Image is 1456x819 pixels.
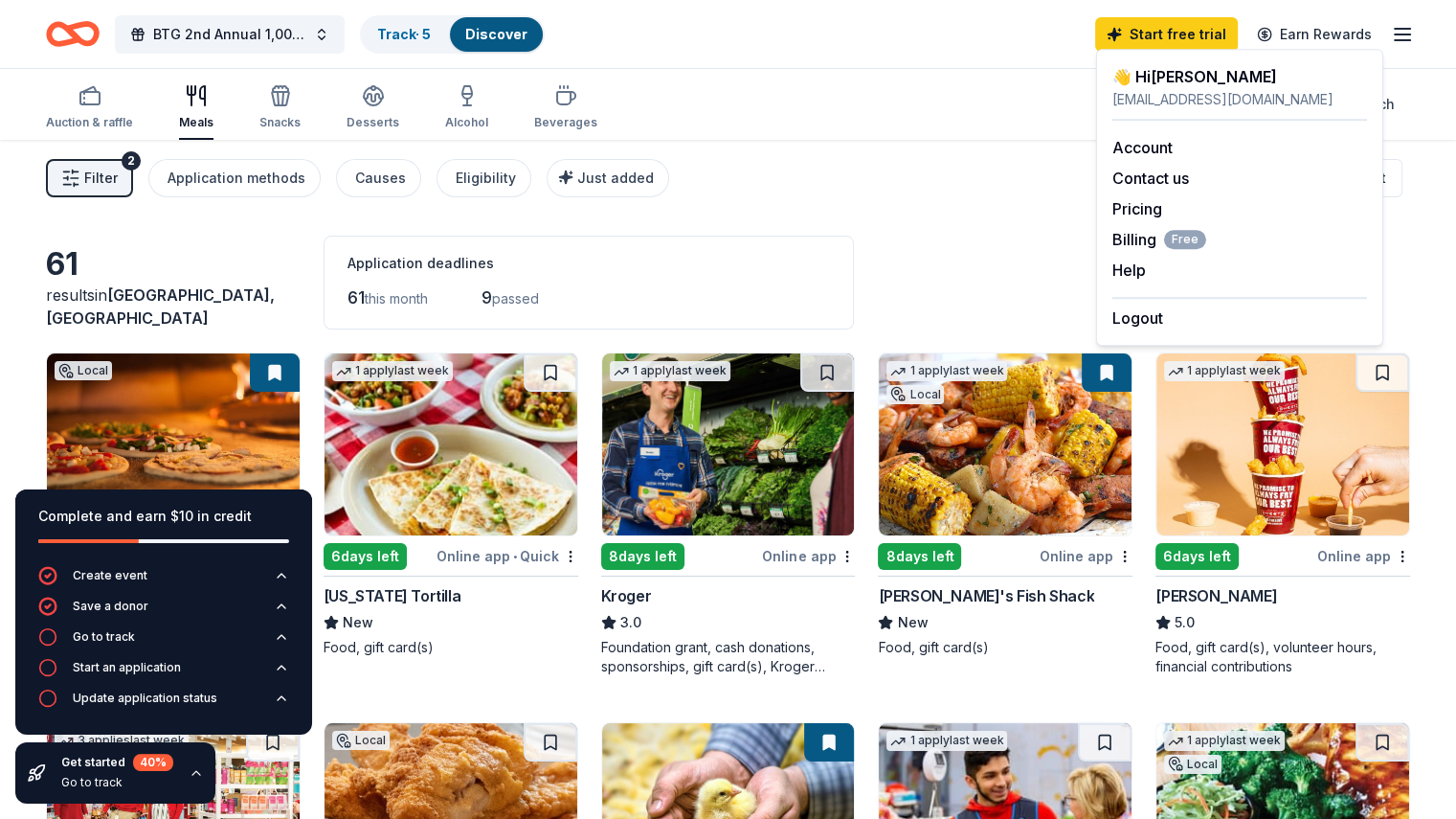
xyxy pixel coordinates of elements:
[133,754,173,771] div: 40 %
[46,245,301,284] div: 61
[46,284,301,330] div: results
[38,689,289,719] button: Update application status
[610,361,730,381] div: 1 apply last week
[1112,228,1206,251] span: Billing
[324,353,578,657] a: Image for California Tortilla1 applylast week6days leftOnline app•Quick[US_STATE] TortillaNewFood...
[332,361,453,381] div: 1 apply last week
[513,549,517,564] span: •
[46,77,133,140] button: Auction & raffle
[377,26,431,42] a: Track· 5
[122,151,141,171] div: 2
[1164,361,1285,381] div: 1 apply last week
[259,77,301,140] button: Snacks
[1164,731,1285,751] div: 1 apply last week
[179,77,213,140] button: Meals
[324,638,578,657] div: Food, gift card(s)
[46,285,275,328] span: in
[153,23,306,46] span: BTG 2nd Annual 1,000 Turkey Giveaway
[55,361,112,380] div: Local
[1112,138,1173,157] a: Account
[620,611,641,634] span: 3.0
[1112,167,1189,190] button: Contact us
[878,638,1132,657] div: Food, gift card(s)
[1317,544,1410,568] div: Online app
[601,543,684,570] div: 8 days left
[601,584,652,607] div: Kroger
[886,731,1007,751] div: 1 apply last week
[38,566,289,597] button: Create event
[148,159,321,197] button: Application methods
[886,385,944,404] div: Local
[46,115,133,130] div: Auction & raffle
[46,11,100,57] a: Home
[61,775,173,790] div: Go to track
[1155,638,1410,676] div: Food, gift card(s), volunteer hours, financial contributions
[259,115,301,130] div: Snacks
[38,505,289,528] div: Complete and earn $10 in credit
[73,691,217,706] div: Update application status
[601,638,856,676] div: Foundation grant, cash donations, sponsorships, gift card(s), Kroger products
[878,543,961,570] div: 8 days left
[46,353,301,657] a: Image for Pizzeria ParadisoLocal8days leftOnline app•QuickPizzeria ParadisoNewFood, gift certific...
[38,627,289,658] button: Go to track
[1245,17,1383,52] a: Earn Rewards
[347,77,399,140] button: Desserts
[324,543,407,570] div: 6 days left
[465,26,527,42] a: Discover
[1040,544,1132,568] div: Online app
[115,15,345,54] button: BTG 2nd Annual 1,000 Turkey Giveaway
[534,77,597,140] button: Beverages
[492,290,539,307] span: passed
[324,584,460,607] div: [US_STATE] Tortilla
[878,353,1132,657] a: Image for Ford's Fish Shack1 applylast weekLocal8days leftOnline app[PERSON_NAME]'s Fish ShackNew...
[347,287,365,307] span: 61
[336,159,421,197] button: Causes
[1156,353,1409,535] img: Image for Sheetz
[547,159,669,197] button: Just added
[355,167,406,190] div: Causes
[878,584,1094,607] div: [PERSON_NAME]'s Fish Shack
[1112,65,1367,88] div: 👋 Hi [PERSON_NAME]
[38,658,289,689] button: Start an application
[1155,353,1410,676] a: Image for Sheetz1 applylast week6days leftOnline app[PERSON_NAME]5.0Food, gift card(s), volunteer...
[73,599,148,614] div: Save a donor
[360,15,545,54] button: Track· 5Discover
[73,629,135,645] div: Go to track
[73,660,181,675] div: Start an application
[762,544,855,568] div: Online app
[445,115,488,130] div: Alcohol
[1164,230,1206,249] span: Free
[347,115,399,130] div: Desserts
[179,115,213,130] div: Meals
[365,290,428,307] span: this month
[534,115,597,130] div: Beverages
[879,353,1131,535] img: Image for Ford's Fish Shack
[38,597,289,627] button: Save a donor
[437,159,531,197] button: Eligibility
[1175,611,1195,634] span: 5.0
[1112,307,1163,330] button: Logout
[602,353,855,535] img: Image for Kroger
[46,159,133,197] button: Filter2
[332,731,390,750] div: Local
[47,353,300,535] img: Image for Pizzeria Paradiso
[456,167,516,190] div: Eligibility
[577,170,654,186] span: Just added
[1164,755,1221,774] div: Local
[445,77,488,140] button: Alcohol
[1112,259,1146,282] button: Help
[1112,88,1367,111] div: [EMAIL_ADDRESS][DOMAIN_NAME]
[1155,543,1239,570] div: 6 days left
[347,252,830,275] div: Application deadlines
[601,353,856,676] a: Image for Kroger1 applylast week8days leftOnline appKroger3.0Foundation grant, cash donations, sp...
[84,167,118,190] span: Filter
[325,353,577,535] img: Image for California Tortilla
[343,611,373,634] span: New
[1112,228,1206,251] button: BillingFree
[437,544,578,568] div: Online app Quick
[46,285,275,328] span: [GEOGRAPHIC_DATA], [GEOGRAPHIC_DATA]
[886,361,1007,381] div: 1 apply last week
[61,754,173,771] div: Get started
[168,167,305,190] div: Application methods
[1112,199,1162,218] a: Pricing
